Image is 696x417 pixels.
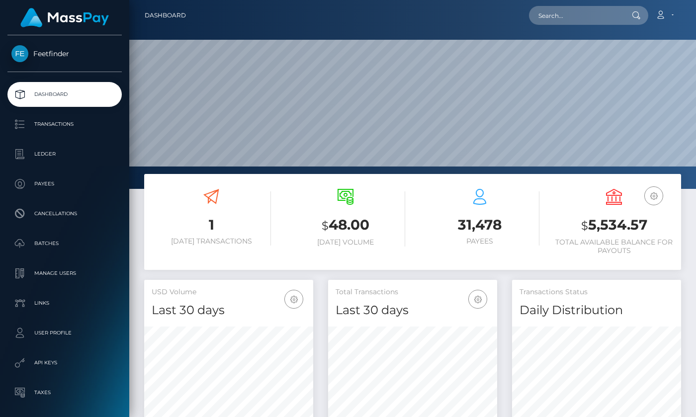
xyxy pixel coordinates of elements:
[7,291,122,316] a: Links
[554,215,674,236] h3: 5,534.57
[11,87,118,102] p: Dashboard
[520,302,674,319] h4: Daily Distribution
[20,8,109,27] img: MassPay Logo
[152,302,306,319] h4: Last 30 days
[7,49,122,58] span: Feetfinder
[7,171,122,196] a: Payees
[152,215,271,235] h3: 1
[7,350,122,375] a: API Keys
[11,326,118,340] p: User Profile
[286,238,405,247] h6: [DATE] Volume
[11,206,118,221] p: Cancellations
[11,176,118,191] p: Payees
[11,385,118,400] p: Taxes
[336,302,490,319] h4: Last 30 days
[529,6,622,25] input: Search...
[322,219,329,233] small: $
[286,215,405,236] h3: 48.00
[7,380,122,405] a: Taxes
[11,117,118,132] p: Transactions
[581,219,588,233] small: $
[7,321,122,345] a: User Profile
[152,237,271,246] h6: [DATE] Transactions
[7,112,122,137] a: Transactions
[11,236,118,251] p: Batches
[336,287,490,297] h5: Total Transactions
[11,266,118,281] p: Manage Users
[7,261,122,286] a: Manage Users
[7,142,122,167] a: Ledger
[11,147,118,162] p: Ledger
[420,215,539,235] h3: 31,478
[11,45,28,62] img: Feetfinder
[7,231,122,256] a: Batches
[11,355,118,370] p: API Keys
[7,82,122,107] a: Dashboard
[152,287,306,297] h5: USD Volume
[420,237,539,246] h6: Payees
[145,5,186,26] a: Dashboard
[520,287,674,297] h5: Transactions Status
[11,296,118,311] p: Links
[7,201,122,226] a: Cancellations
[554,238,674,255] h6: Total Available Balance for Payouts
